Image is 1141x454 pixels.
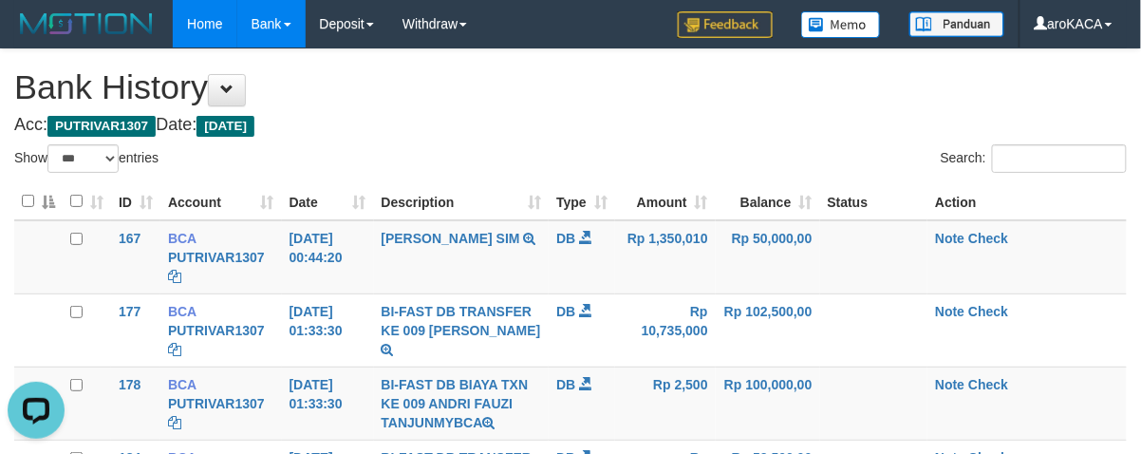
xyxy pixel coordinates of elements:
[935,304,964,319] a: Note
[716,293,820,367] td: Rp 102,500,00
[992,144,1127,173] input: Search:
[374,367,550,440] td: BI-FAST DB BIAYA TXN KE 009 ANDRI FAUZI TANJUNMYBCA
[47,116,156,137] span: PUTRIVAR1307
[111,183,160,220] th: ID: activate to sort column ascending
[119,377,140,392] span: 178
[14,116,1127,135] h4: Acc: Date:
[909,11,1004,37] img: panduan.png
[168,415,181,430] a: Copy PUTRIVAR1307 to clipboard
[168,323,265,338] a: PUTRIVAR1307
[14,144,159,173] label: Show entries
[615,367,716,440] td: Rp 2,500
[168,231,196,246] span: BCA
[716,183,820,220] th: Balance: activate to sort column ascending
[549,183,615,220] th: Type: activate to sort column ascending
[615,220,716,294] td: Rp 1,350,010
[160,183,282,220] th: Account: activate to sort column ascending
[168,396,265,411] a: PUTRIVAR1307
[615,183,716,220] th: Amount: activate to sort column ascending
[820,183,928,220] th: Status
[168,377,196,392] span: BCA
[935,377,964,392] a: Note
[119,231,140,246] span: 167
[168,304,196,319] span: BCA
[941,144,1127,173] label: Search:
[382,231,520,246] a: [PERSON_NAME] SIM
[968,304,1008,319] a: Check
[927,183,1127,220] th: Action
[14,9,159,38] img: MOTION_logo.png
[374,183,550,220] th: Description: activate to sort column ascending
[374,293,550,367] td: BI-FAST DB TRANSFER KE 009 [PERSON_NAME]
[168,342,181,357] a: Copy PUTRIVAR1307 to clipboard
[801,11,881,38] img: Button%20Memo.svg
[282,220,374,294] td: [DATE] 00:44:20
[168,269,181,284] a: Copy PUTRIVAR1307 to clipboard
[935,231,964,246] a: Note
[282,293,374,367] td: [DATE] 01:33:30
[556,304,575,319] span: DB
[716,367,820,440] td: Rp 100,000,00
[968,377,1008,392] a: Check
[119,304,140,319] span: 177
[47,144,119,173] select: Showentries
[8,8,65,65] button: Open LiveChat chat widget
[63,183,111,220] th: : activate to sort column ascending
[556,377,575,392] span: DB
[678,11,773,38] img: Feedback.jpg
[196,116,254,137] span: [DATE]
[556,231,575,246] span: DB
[282,183,374,220] th: Date: activate to sort column ascending
[968,231,1008,246] a: Check
[14,183,63,220] th: : activate to sort column descending
[615,293,716,367] td: Rp 10,735,000
[168,250,265,265] a: PUTRIVAR1307
[14,68,1127,106] h1: Bank History
[282,367,374,440] td: [DATE] 01:33:30
[716,220,820,294] td: Rp 50,000,00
